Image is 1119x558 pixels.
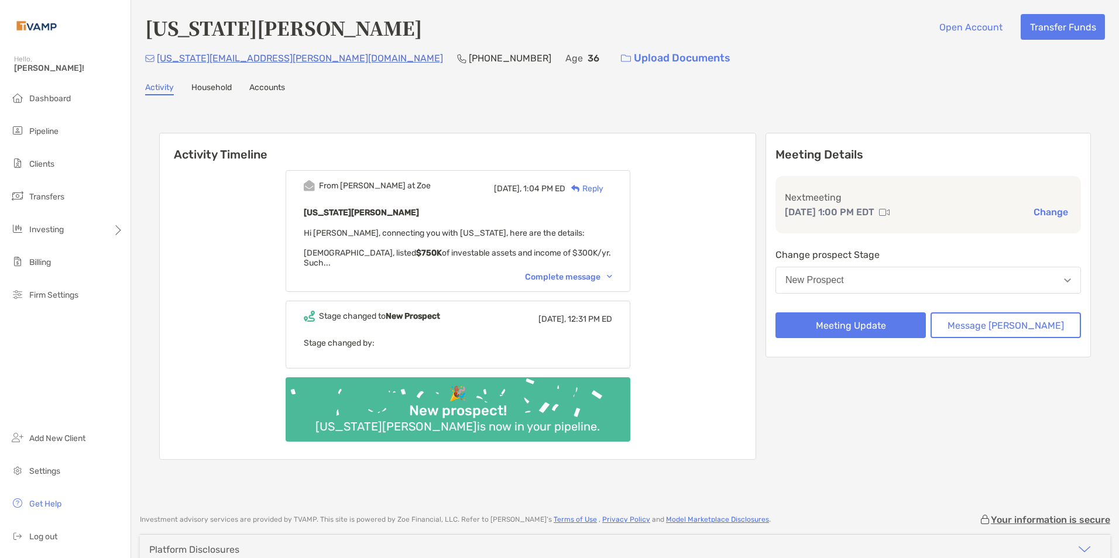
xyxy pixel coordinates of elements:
span: Firm Settings [29,290,78,300]
a: Upload Documents [613,46,738,71]
button: Change [1030,206,1072,218]
span: Log out [29,532,57,542]
img: settings icon [11,463,25,477]
img: button icon [621,54,631,63]
b: [US_STATE][PERSON_NAME] [304,208,419,218]
button: Open Account [930,14,1011,40]
div: Stage changed to [319,311,440,321]
img: Zoe Logo [14,5,59,47]
span: 12:31 PM ED [568,314,612,324]
div: [US_STATE][PERSON_NAME] is now in your pipeline. [311,419,605,433]
p: Change prospect Stage [775,247,1081,262]
p: Age [565,51,583,66]
div: New prospect! [404,402,512,419]
a: Accounts [249,82,285,95]
img: Phone Icon [457,54,466,63]
strong: $750K [416,248,442,258]
div: Reply [565,182,603,195]
img: Confetti [286,377,630,432]
a: Activity [145,82,174,95]
button: New Prospect [775,267,1081,294]
span: Transfers [29,192,64,202]
img: dashboard icon [11,91,25,105]
button: Transfer Funds [1021,14,1105,40]
button: Message [PERSON_NAME] [931,312,1081,338]
span: Hi [PERSON_NAME], connecting you with [US_STATE], here are the details: [DEMOGRAPHIC_DATA], liste... [304,228,611,268]
a: Household [191,82,232,95]
div: From [PERSON_NAME] at Zoe [319,181,431,191]
span: Pipeline [29,126,59,136]
img: clients icon [11,156,25,170]
p: [US_STATE][EMAIL_ADDRESS][PERSON_NAME][DOMAIN_NAME] [157,51,443,66]
p: [DATE] 1:00 PM EDT [785,205,874,219]
img: investing icon [11,222,25,236]
span: [DATE], [494,184,521,194]
span: Billing [29,257,51,267]
div: Complete message [525,272,612,282]
p: Meeting Details [775,147,1081,162]
span: [PERSON_NAME]! [14,63,123,73]
span: Dashboard [29,94,71,104]
p: Your information is secure [991,514,1110,525]
p: 36 [588,51,599,66]
span: Add New Client [29,433,85,443]
img: transfers icon [11,189,25,203]
p: Investment advisory services are provided by TVAMP . This site is powered by Zoe Financial, LLC. ... [140,515,771,524]
img: Event icon [304,180,315,191]
p: Next meeting [785,190,1072,205]
h4: [US_STATE][PERSON_NAME] [145,14,422,41]
button: Meeting Update [775,312,926,338]
span: 1:04 PM ED [523,184,565,194]
span: Investing [29,225,64,235]
img: Email Icon [145,55,155,62]
img: icon arrow [1077,542,1091,556]
img: pipeline icon [11,123,25,137]
img: Chevron icon [607,275,612,278]
b: New Prospect [386,311,440,321]
img: billing icon [11,254,25,268]
div: 🎉 [444,385,471,402]
img: firm-settings icon [11,287,25,301]
p: Stage changed by: [304,336,612,350]
p: [PHONE_NUMBER] [469,51,551,66]
div: Platform Disclosures [149,544,239,555]
a: Model Marketplace Disclosures [666,515,769,523]
span: Get Help [29,499,61,509]
img: Reply icon [571,185,580,192]
span: Settings [29,466,60,476]
img: logout icon [11,529,25,543]
a: Privacy Policy [602,515,650,523]
img: get-help icon [11,496,25,510]
a: Terms of Use [554,515,597,523]
h6: Activity Timeline [160,133,756,161]
img: add_new_client icon [11,430,25,445]
img: Event icon [304,311,315,322]
img: Open dropdown arrow [1064,278,1071,283]
span: Clients [29,159,54,169]
div: New Prospect [785,275,844,285]
span: [DATE], [538,314,566,324]
img: communication type [879,208,890,217]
